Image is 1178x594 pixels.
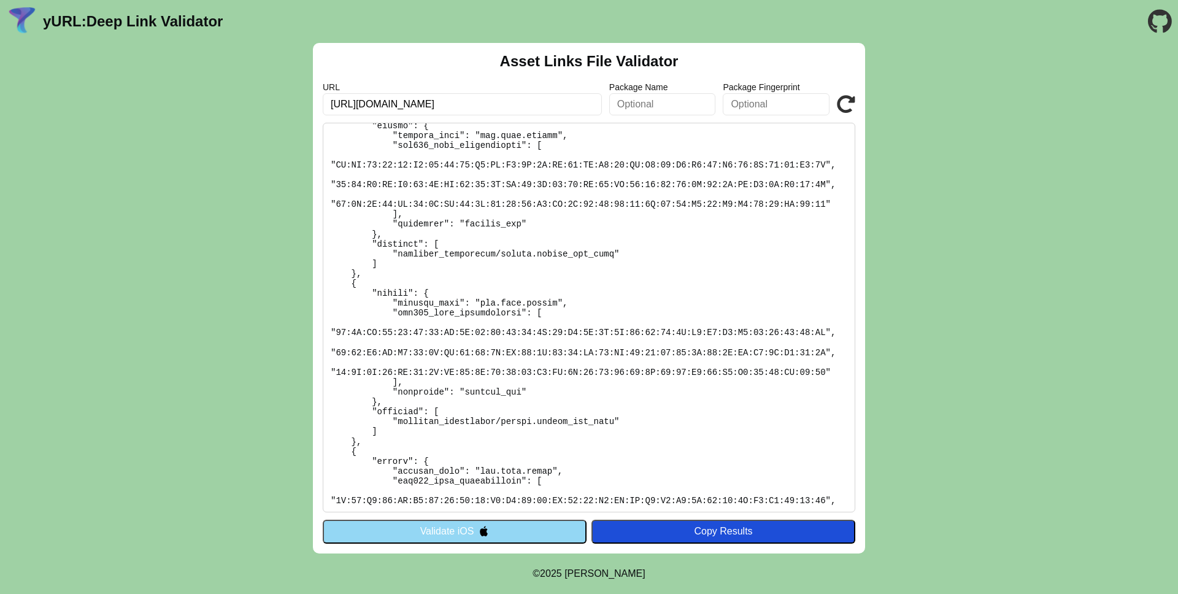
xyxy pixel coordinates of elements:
button: Validate iOS [323,520,587,543]
button: Copy Results [591,520,855,543]
img: yURL Logo [6,6,38,37]
input: Optional [723,93,830,115]
input: Required [323,93,602,115]
input: Optional [609,93,716,115]
span: 2025 [540,568,562,579]
footer: © [533,553,645,594]
h2: Asset Links File Validator [500,53,679,70]
img: appleIcon.svg [479,526,489,536]
label: Package Fingerprint [723,82,830,92]
div: Copy Results [598,526,849,537]
label: Package Name [609,82,716,92]
a: yURL:Deep Link Validator [43,13,223,30]
label: URL [323,82,602,92]
a: Michael Ibragimchayev's Personal Site [564,568,645,579]
pre: Lorem ipsu do: sitam://cons.adip.el/.sedd-eiusm/temporinci.utla Et Dolorema: Aliq Enimadm-veni: [... [323,123,855,512]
